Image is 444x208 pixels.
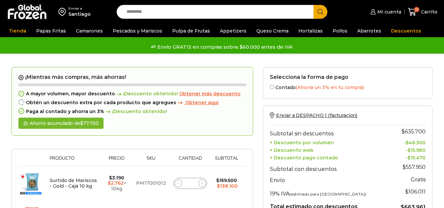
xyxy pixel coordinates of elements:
[270,83,426,90] label: Contado
[109,175,124,181] bdi: 3.190
[390,138,426,146] td: -
[169,25,213,37] a: Pulpa de Frutas
[18,91,246,97] div: A mayor volumen, mayor descuento
[33,25,69,37] a: Papas Fritas
[253,25,292,37] a: Queso Crema
[270,146,390,153] th: + Descuento web
[408,147,410,153] span: $
[270,174,390,185] th: Envío
[290,192,366,196] small: (estimado para [GEOGRAPHIC_DATA])
[390,153,426,161] td: -
[402,128,426,135] bdi: 635.700
[73,25,106,37] a: Camarones
[388,25,425,37] a: Descuentos
[186,179,195,188] input: Product quantity
[329,25,351,37] a: Pollos
[354,25,385,37] a: Abarrotes
[270,112,357,118] a: Enviar a DESPACHO 1 (facturacion)
[408,147,426,153] bdi: 15.980
[270,153,390,161] th: + Descuento pago contado
[115,91,178,97] span: ¡Descuento obtenido!
[276,112,357,118] span: Enviar a DESPACHO 1 (facturacion)
[80,120,83,126] span: $
[46,156,102,166] th: Producto
[102,156,132,166] th: Precio
[406,140,426,146] bdi: 46.300
[414,7,419,12] span: 12
[108,180,124,186] bdi: 2.762
[403,164,406,170] span: $
[210,156,243,166] th: Subtotal
[104,109,167,114] span: ¡Descuento obtenido!
[6,25,30,37] a: Tienda
[270,138,390,146] th: + Descuento por volumen
[109,175,112,181] span: $
[102,166,132,200] td: × 10kg
[376,9,401,15] span: Mi cuenta
[68,11,91,17] div: Santiago
[132,166,170,200] td: PM17001012
[270,85,274,89] input: Contado(Ahorra un 3% en tu compra)
[405,189,426,195] span: 106.011
[403,164,426,170] bdi: 557.950
[179,91,241,97] a: Obtener más descuento
[176,100,219,105] a: Obtener aqui
[80,120,99,126] bdi: 77.750
[68,6,91,11] div: Enviar a
[390,146,426,153] td: -
[108,180,111,186] span: $
[132,156,170,166] th: Sku
[411,176,426,183] strong: Gratis
[18,118,104,129] div: Ahorro acumulado de
[314,5,327,19] button: Search button
[296,84,364,90] span: (Ahorra un 3% en tu compra)
[408,155,410,161] span: $
[402,128,405,135] span: $
[270,161,390,174] th: Subtotal con descuentos
[58,6,68,17] img: address-field-icon.svg
[185,100,219,105] span: Obtener aqui
[295,25,326,37] a: Hortalizas
[217,183,220,189] span: $
[419,9,437,15] span: Carrito
[109,25,166,37] a: Pescados y Mariscos
[270,185,390,198] th: 19% IVA
[408,155,426,161] bdi: 15.470
[369,5,401,18] a: Mi cuenta
[270,74,426,80] h2: Selecciona la forma de pago
[50,177,97,189] a: Surtido de Mariscos - Gold - Caja 10 kg
[216,177,219,183] span: $
[217,183,238,189] bdi: 138.100
[217,25,250,37] a: Appetizers
[170,156,211,166] th: Cantidad
[18,74,246,81] h2: ¡Mientras más compras, más ahorras!
[406,140,409,146] span: $
[18,109,246,114] div: Paga al contado y ahorra un 3%
[408,4,437,20] a: 12 Carrito
[270,125,390,138] th: Subtotal sin descuentos
[216,177,237,183] bdi: 159.500
[18,100,246,105] div: Obtén un descuento extra por cada producto que agregues
[405,189,409,195] span: $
